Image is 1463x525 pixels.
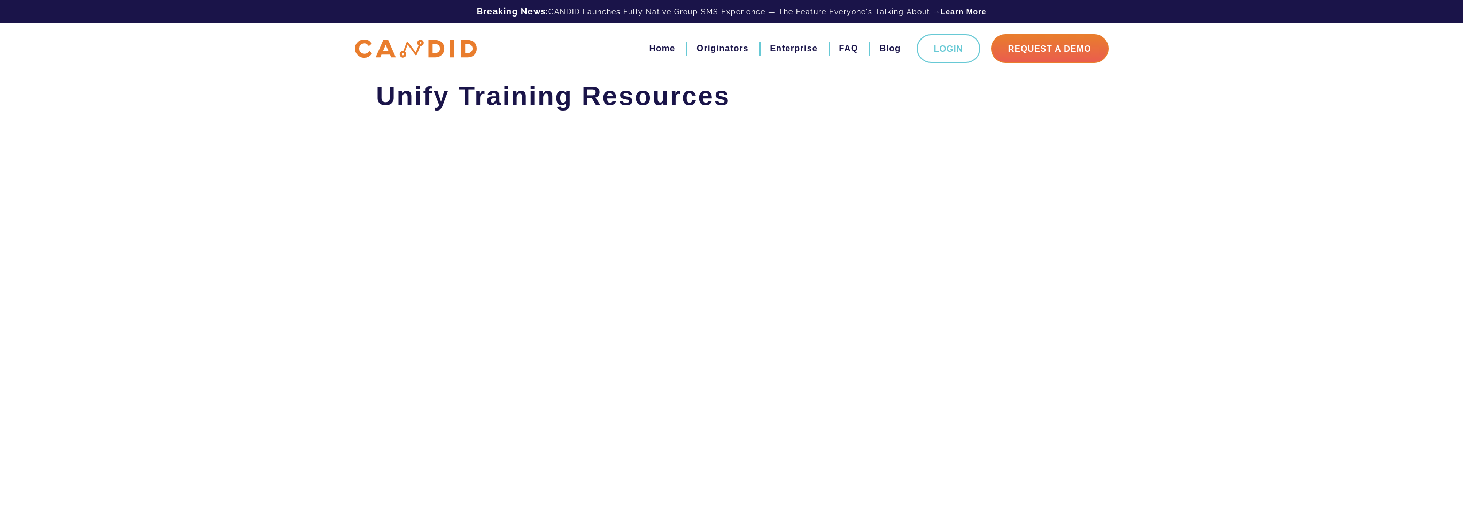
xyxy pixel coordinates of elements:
img: CANDID APP [355,40,477,58]
a: Originators [696,40,748,58]
a: Request A Demo [991,34,1109,63]
b: Breaking News: [477,6,548,17]
a: Blog [879,40,901,58]
h1: Unify Training Resources [376,80,1087,112]
a: Login [917,34,980,63]
a: Home [649,40,675,58]
iframe: Unify 4 Best Practices - Refi Tool [432,170,1031,506]
a: FAQ [839,40,858,58]
a: Learn More [941,6,986,17]
a: Enterprise [770,40,817,58]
